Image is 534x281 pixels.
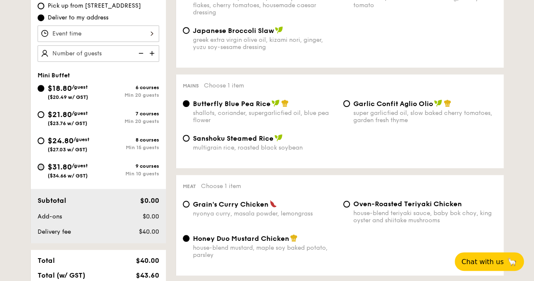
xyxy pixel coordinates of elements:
[183,83,199,89] span: Mains
[193,134,274,142] span: Sanshoku Steamed Rice
[183,135,190,142] input: Sanshoku Steamed Ricemultigrain rice, roasted black soybean
[193,27,274,35] span: Japanese Broccoli Slaw
[48,162,72,172] span: $31.80
[38,25,159,42] input: Event time
[507,257,517,267] span: 🦙
[353,210,497,224] div: house-blend teriyaki sauce, baby bok choy, king oyster and shiitake mushrooms
[48,120,87,126] span: ($23.76 w/ GST)
[193,210,336,217] div: nyonya curry, masala powder, lemongrass
[353,200,462,208] span: Oven-Roasted Teriyaki Chicken
[134,45,146,61] img: icon-reduce.1d2dbef1.svg
[275,26,283,34] img: icon-vegan.f8ff3823.svg
[193,109,336,124] div: shallots, coriander, supergarlicfied oil, blue pea flower
[73,136,89,142] span: /guest
[48,14,108,22] span: Deliver to my address
[461,258,504,266] span: Chat with us
[183,183,196,189] span: Meat
[271,99,280,107] img: icon-vegan.f8ff3823.svg
[98,171,159,177] div: Min 10 guests
[48,84,72,93] span: $18.80
[98,111,159,117] div: 7 courses
[72,163,88,169] span: /guest
[290,234,298,242] img: icon-chef-hat.a58ddaea.svg
[269,200,277,207] img: icon-spicy.37a8142b.svg
[38,72,70,79] span: Mini Buffet
[183,235,190,242] input: Honey Duo Mustard Chickenhouse-blend mustard, maple soy baked potato, parsley
[38,45,159,62] input: Number of guests
[48,94,88,100] span: ($20.49 w/ GST)
[183,201,190,207] input: Grain's Curry Chickennyonya curry, masala powder, lemongrass
[193,200,268,208] span: Grain's Curry Chicken
[48,147,87,153] span: ($27.03 w/ GST)
[136,271,159,279] span: $43.60
[38,111,44,118] input: $21.80/guest($23.76 w/ GST)7 coursesMin 20 guests
[98,92,159,98] div: Min 20 guests
[455,252,524,271] button: Chat with us🦙
[204,82,244,89] span: Choose 1 item
[38,85,44,92] input: $18.80/guest($20.49 w/ GST)6 coursesMin 20 guests
[281,99,289,107] img: icon-chef-hat.a58ddaea.svg
[193,100,271,108] span: Butterfly Blue Pea Rice
[72,110,88,116] span: /guest
[193,235,289,243] span: Honey Duo Mustard Chicken
[48,2,141,10] span: Pick up from [STREET_ADDRESS]
[183,27,190,34] input: Japanese Broccoli Slawgreek extra virgin olive oil, kizami nori, ginger, yuzu soy-sesame dressing
[193,144,336,151] div: multigrain rice, roasted black soybean
[48,136,73,145] span: $24.80
[146,45,159,61] img: icon-add.58712e84.svg
[98,137,159,143] div: 8 courses
[98,145,159,150] div: Min 15 guests
[142,213,159,220] span: $0.00
[38,164,44,170] input: $31.80/guest($34.66 w/ GST)9 coursesMin 10 guests
[48,110,72,119] span: $21.80
[38,14,44,21] input: Deliver to my address
[98,85,159,90] div: 6 courses
[353,109,497,124] div: super garlicfied oil, slow baked cherry tomatoes, garden fresh thyme
[38,3,44,9] input: Pick up from [STREET_ADDRESS]
[140,196,159,205] span: $0.00
[98,118,159,124] div: Min 20 guests
[193,244,336,259] div: house-blend mustard, maple soy baked potato, parsley
[434,99,442,107] img: icon-vegan.f8ff3823.svg
[274,134,283,142] img: icon-vegan.f8ff3823.svg
[38,256,55,265] span: Total
[72,84,88,90] span: /guest
[38,228,71,235] span: Delivery fee
[343,201,350,207] input: Oven-Roasted Teriyaki Chickenhouse-blend teriyaki sauce, baby bok choy, king oyster and shiitake ...
[136,256,159,265] span: $40.00
[353,100,433,108] span: Garlic Confit Aglio Olio
[38,137,44,144] input: $24.80/guest($27.03 w/ GST)8 coursesMin 15 guests
[183,100,190,107] input: Butterfly Blue Pea Riceshallots, coriander, supergarlicfied oil, blue pea flower
[444,99,451,107] img: icon-chef-hat.a58ddaea.svg
[343,100,350,107] input: Garlic Confit Aglio Oliosuper garlicfied oil, slow baked cherry tomatoes, garden fresh thyme
[138,228,159,235] span: $40.00
[38,271,85,279] span: Total (w/ GST)
[193,36,336,51] div: greek extra virgin olive oil, kizami nori, ginger, yuzu soy-sesame dressing
[38,196,66,205] span: Subtotal
[98,163,159,169] div: 9 courses
[201,183,241,190] span: Choose 1 item
[48,173,88,179] span: ($34.66 w/ GST)
[38,213,62,220] span: Add-ons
